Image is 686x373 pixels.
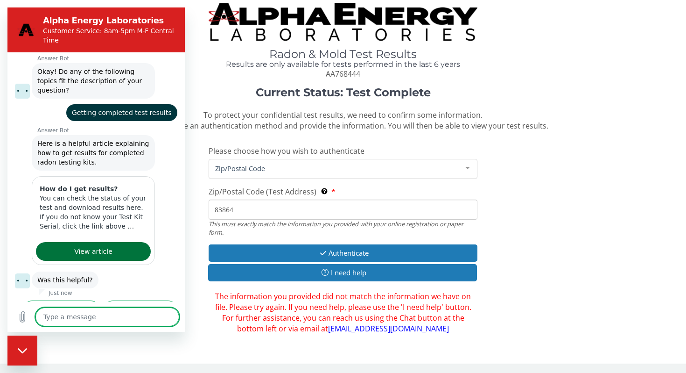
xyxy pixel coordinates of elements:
[209,291,477,334] span: The information you provided did not match the information we have on file. Please try again. If ...
[64,100,164,110] span: Getting completed test results
[138,110,548,131] span: To protect your confidential test results, we need to confirm some information. Please choose an ...
[15,293,92,320] button: Yes, problem solved
[209,60,477,69] h4: Results are only available for tests performed in the last 6 years
[7,7,185,332] iframe: Messaging window
[32,186,140,223] p: You can check the status of your test and download results here. If you do not know your Test Kit...
[208,264,477,281] button: I need help
[209,146,364,156] span: Please choose how you wish to authenticate
[209,244,477,262] button: Authenticate
[6,300,24,319] button: Upload file
[32,177,140,186] h3: How do I get results?
[209,186,316,197] span: Zip/Postal Code (Test Address)
[96,293,170,320] button: No, I still need help
[30,59,142,87] span: Okay! Do any of the following topics fit the description of your question?
[35,19,168,37] p: Customer Service: 8am-5pm M-F Central Time
[30,47,177,55] p: Answer Bot
[328,323,449,334] a: [EMAIL_ADDRESS][DOMAIN_NAME]
[30,268,85,277] span: Was this helpful?
[256,86,431,99] strong: Current Status: Test Complete
[7,336,37,366] iframe: Button to launch messaging window, conversation in progress
[209,48,477,60] h1: Radon & Mold Test Results
[67,238,105,250] span: View article
[35,7,168,19] h2: Alpha Energy Laboratories
[41,282,65,289] p: Just now
[30,131,142,159] span: Here is a helpful article explaining how to get results for completed radon testing kits.
[209,220,477,237] div: This must exactly match the information you provided with your online registration or paper form.
[326,69,360,79] span: AA768444
[213,163,458,173] span: Zip/Postal Code
[30,119,177,127] p: Answer Bot
[209,3,477,41] img: TightCrop.jpg
[28,235,143,253] a: View article: 'How do I get results?'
